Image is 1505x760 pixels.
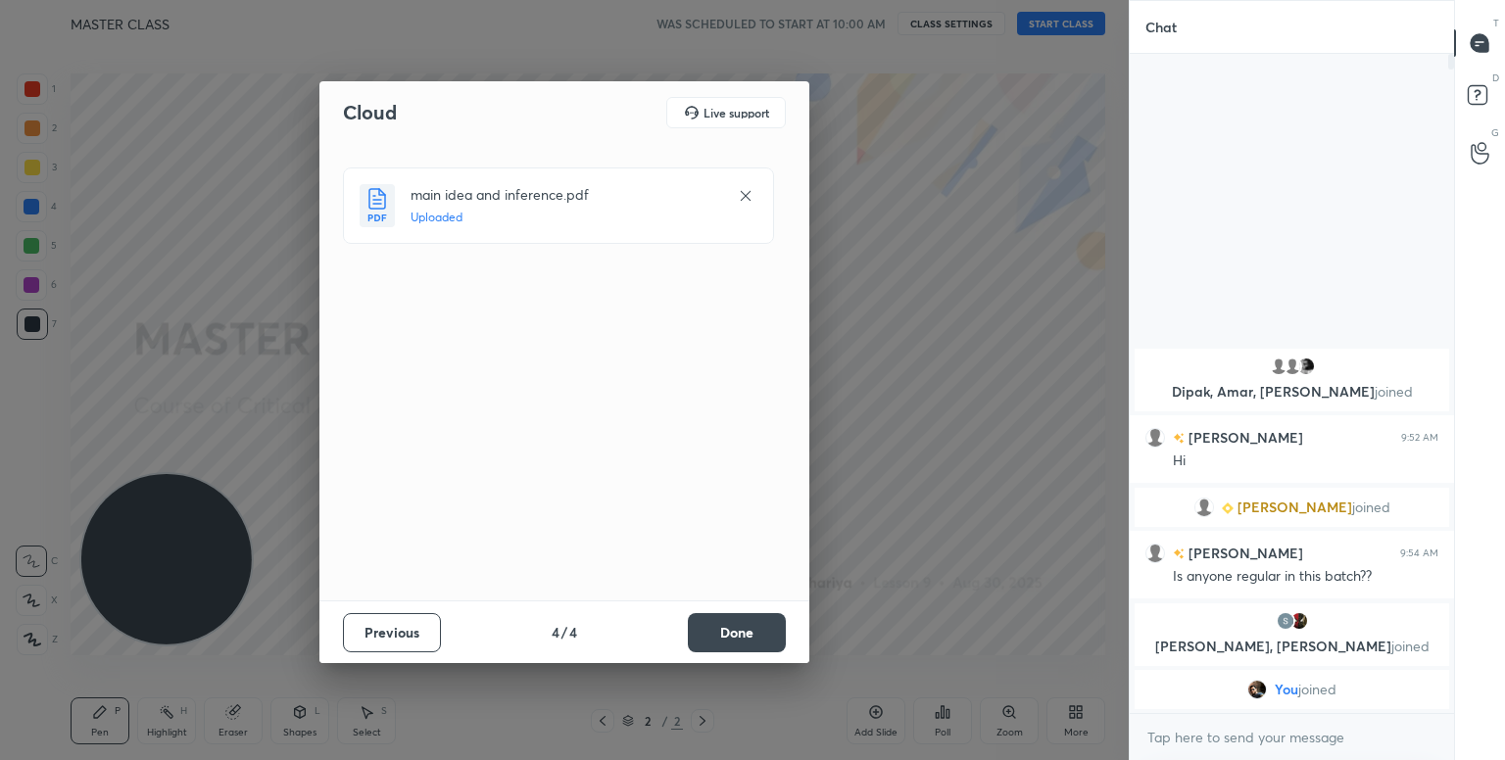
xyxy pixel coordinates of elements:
img: 808d616208a54ec39e894eb508e6871b.jpg [1296,356,1316,376]
img: a32ffa1e50e8473990e767c0591ae111.jpg [1247,680,1267,699]
img: default.png [1145,544,1165,563]
img: 6cc973db6e5b493dbe2bcc7f370a54f2.jpg [1289,611,1309,631]
p: Chat [1130,1,1192,53]
p: Dipak, Amar, [PERSON_NAME] [1146,384,1437,400]
h4: 4 [569,622,577,642]
h5: Uploaded [411,209,718,226]
p: [PERSON_NAME], [PERSON_NAME] [1146,639,1437,654]
h4: 4 [552,622,559,642]
h2: Cloud [343,100,397,125]
span: joined [1352,499,1390,515]
span: You [1275,682,1298,697]
span: joined [1298,682,1336,697]
div: grid [1130,345,1454,713]
img: no-rating-badge.077c3623.svg [1173,433,1185,444]
img: 3 [1276,611,1295,631]
div: 9:54 AM [1400,547,1438,559]
h4: / [561,622,567,642]
span: joined [1375,382,1413,401]
span: joined [1391,637,1430,655]
span: [PERSON_NAME] [1238,499,1352,515]
img: Learner_Badge_beginner_1_8b307cf2a0.svg [1222,502,1234,514]
div: Hi [1173,451,1438,471]
h5: Live support [704,107,769,119]
div: 9:52 AM [1401,432,1438,444]
p: D [1492,71,1499,85]
img: no-rating-badge.077c3623.svg [1173,548,1185,559]
h4: main idea and inference.pdf [411,184,718,205]
div: Is anyone regular in this batch?? [1173,567,1438,587]
p: T [1493,16,1499,30]
img: default.png [1269,356,1288,376]
button: Done [688,613,786,652]
img: default.png [1145,428,1165,448]
img: default.png [1283,356,1302,376]
h6: [PERSON_NAME] [1185,543,1303,563]
img: default.png [1194,498,1214,517]
button: Previous [343,613,441,652]
h6: [PERSON_NAME] [1185,427,1303,448]
p: G [1491,125,1499,140]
